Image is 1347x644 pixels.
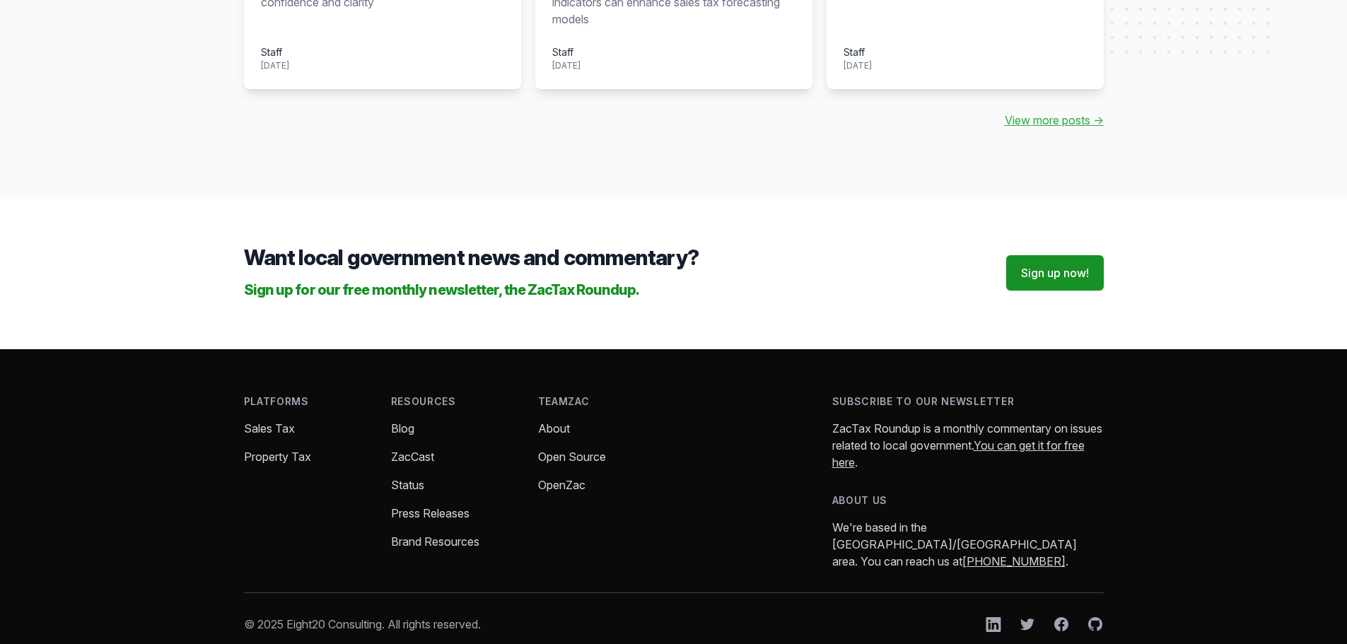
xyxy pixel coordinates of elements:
a: Blog [391,421,414,435]
h4: Subscribe to our newsletter [832,394,1104,409]
div: Staff [261,45,289,59]
a: OpenZac [538,478,585,492]
h4: Platforms [244,394,368,409]
time: [DATE] [844,60,872,71]
a: Open Source [538,450,606,464]
div: Staff [552,45,581,59]
time: [DATE] [261,60,289,71]
a: Sign up now! [1006,255,1104,291]
a: Status [391,478,424,492]
h4: About us [832,493,1104,508]
h4: Resources [391,394,515,409]
a: Brand Resources [391,534,479,549]
span: Want local government news and commentary? [244,245,699,270]
a: Sales Tax [244,421,295,435]
p: We're based in the [GEOGRAPHIC_DATA]/[GEOGRAPHIC_DATA] area. You can reach us at . [832,519,1104,570]
time: [DATE] [552,60,581,71]
p: © 2025 Eight20 Consulting. All rights reserved. [244,616,481,633]
div: Staff [844,45,872,59]
span: Sign up for our free monthly newsletter, the ZacTax Roundup. [244,281,640,298]
h4: TeamZac [538,394,663,409]
a: View more posts → [1005,112,1104,129]
p: ZacTax Roundup is a monthly commentary on issues related to local government. . [832,420,1104,471]
a: Property Tax [244,450,311,464]
a: [PHONE_NUMBER] [962,554,1066,568]
a: Press Releases [391,506,470,520]
a: About [538,421,570,435]
a: ZacCast [391,450,434,464]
